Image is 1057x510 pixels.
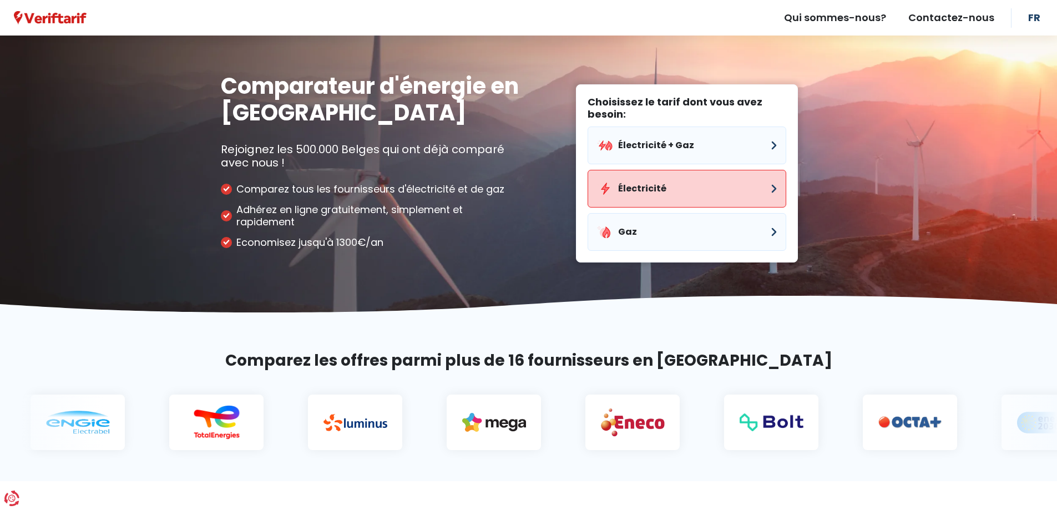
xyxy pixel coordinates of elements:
li: Adhérez en ligne gratuitement, simplement et rapidement [221,204,520,228]
label: Choisissez le tarif dont vous avez besoin: [588,96,786,120]
li: Economisez jusqu'à 1300€/an [221,236,520,249]
button: Électricité + Gaz [588,127,786,164]
img: Mega [462,413,525,432]
img: Octa + [878,416,942,428]
img: Luminus [323,414,387,431]
button: Électricité [588,170,786,208]
h2: Comparez les offres parmi plus de 16 fournisseurs en [GEOGRAPHIC_DATA] [221,349,837,372]
button: Gaz [588,213,786,251]
a: Veriftarif [14,11,87,25]
img: Veriftarif logo [14,11,87,25]
img: Eneco [600,407,664,437]
h1: Comparateur d'énergie en [GEOGRAPHIC_DATA] [221,73,520,126]
img: Total Energies [184,405,248,440]
p: Rejoignez les 500.000 Belges qui ont déjà comparé avec nous ! [221,143,520,169]
img: Bolt [739,413,803,431]
li: Comparez tous les fournisseurs d'électricité et de gaz [221,183,520,195]
img: Engie electrabel [45,411,109,434]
